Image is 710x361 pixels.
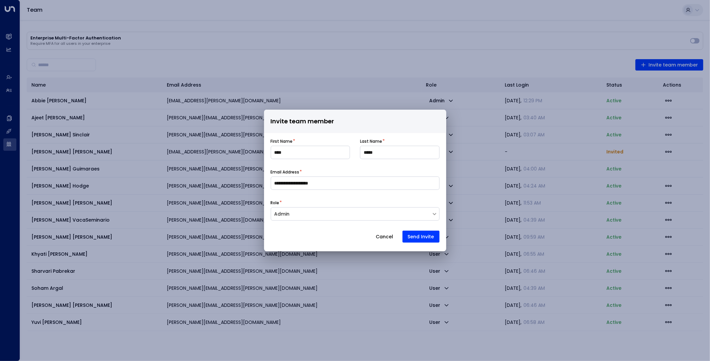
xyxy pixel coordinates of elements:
label: Email Address [271,169,300,175]
label: First Name [271,138,293,144]
button: Send Invite [402,231,440,243]
div: Admin [274,211,428,218]
label: Role [271,200,279,206]
button: Cancel [370,231,399,243]
label: Last Name [360,138,382,144]
span: Invite team member [271,117,334,126]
